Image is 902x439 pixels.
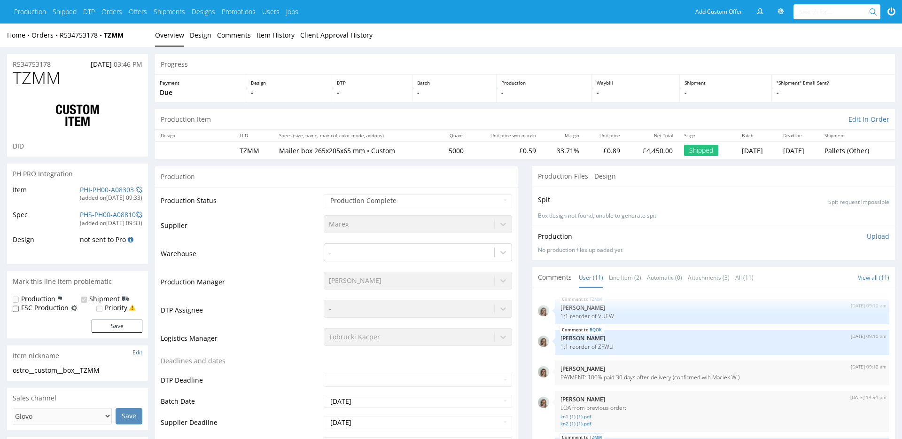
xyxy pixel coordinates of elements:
p: Production [501,79,587,86]
div: Shipped [684,145,718,156]
td: £0.89 [585,141,626,159]
p: Production [538,232,572,241]
input: Save [116,408,142,424]
th: Unit price [585,130,626,141]
td: Spec [13,209,78,234]
div: Item nickname [7,345,148,366]
p: - [251,88,327,97]
a: Orders [101,7,122,16]
td: Production Manager [161,271,321,299]
div: Mark this line item problematic [7,271,148,292]
th: Margin [542,130,585,141]
th: Batch [736,130,778,141]
td: Pallets (Other) [819,141,895,159]
a: kn2 (1) (1).pdf [560,420,884,427]
td: [DATE] [778,141,819,159]
img: ico-item-custom-a8f9c3db6a5631ce2f509e228e8b95abde266dc4376634de7b166047de09ff05.png [40,97,115,134]
a: Edit [132,348,142,356]
td: Design [13,234,78,251]
td: Production Status [161,193,321,214]
p: Spit [538,195,550,204]
a: Offers [129,7,147,16]
p: - [597,88,675,97]
p: Spit request impossible [828,198,889,206]
a: Jobs [286,7,298,16]
p: Mailer box 265x205x65 mm • Custom [279,146,430,156]
a: Design [190,24,211,47]
a: Unlink from PH Pro [136,185,142,195]
div: Production Files - Design [532,166,895,187]
p: PAYMENT: 100% paid 30 days after delivery (confirmed wih Maciek W.) [560,374,884,381]
td: TZMM [234,141,273,159]
p: [DATE] 09:10 am [851,302,886,309]
p: - [417,88,491,97]
a: TZMM [590,296,602,303]
p: - [501,88,587,97]
p: Payment [160,79,241,86]
input: Search for... [799,4,871,19]
p: Production Item [161,115,211,124]
a: kn1 (1) (1).pdf [560,413,884,420]
a: Users [262,7,280,16]
th: Shipment [819,130,895,141]
th: LIID [234,130,273,141]
td: 33.71% [542,141,585,159]
a: TZMM [104,31,124,39]
th: Net Total [626,130,678,141]
a: Automatic (0) [647,267,682,288]
a: R534753178 [60,31,104,39]
a: PHI-PH00-A08303 [80,185,134,194]
a: R534753178 [13,60,51,69]
a: Comments [217,24,251,47]
p: [PERSON_NAME] [560,365,884,372]
a: DTP [83,7,95,16]
p: Design [251,79,327,86]
p: - [777,88,890,97]
p: 1;1 reorder of VUEW [560,313,884,320]
img: icon-production-flag.svg [58,294,62,304]
span: DID [13,141,24,150]
a: Orders [31,31,60,39]
a: BQOK [590,326,602,334]
td: DTP Assignee [161,299,321,327]
img: icon-fsc-production-flag.svg [71,303,78,313]
img: mini_magick20230111-108-13flwjb.jpeg [538,305,549,316]
div: Progress [155,54,895,75]
a: All (11) [735,267,754,288]
th: Quant. [436,130,469,141]
a: Production [14,7,46,16]
td: Supplier [161,214,321,243]
td: DTP Deadline [161,373,321,394]
p: "Shipment" Email Sent? [777,79,890,86]
span: Comments [538,273,572,282]
p: Box design not found, unable to generate spit [538,212,889,220]
td: Deadlines and dates [161,355,321,373]
a: Attachments (3) [688,267,730,288]
div: ostro__custom__box__TZMM [13,366,142,375]
td: not sent to Pro [78,234,142,251]
img: mini_magick20230111-108-13flwjb.jpeg [538,397,549,408]
td: Warehouse [161,243,321,271]
td: £0.59 [469,141,542,159]
td: [DATE] [736,141,778,159]
p: [PERSON_NAME] [560,335,884,342]
span: 03:46 PM [114,60,142,69]
a: Client Approval History [300,24,373,47]
img: yellow_warning_triangle.png [129,304,136,311]
p: Upload [867,232,889,241]
a: Promotions [222,7,256,16]
label: Shipment [89,294,120,304]
th: Stage [678,130,737,141]
a: Edit In Order [848,115,889,124]
a: PHS-PH00-A08810 [80,210,136,219]
p: Shipment [684,79,767,86]
a: Overview [155,24,184,47]
p: [PERSON_NAME] [560,396,884,403]
p: Batch [417,79,491,86]
th: Specs (size, name, material, color mode, addons) [273,130,435,141]
p: Due [160,88,241,97]
p: [DATE] 09:10 am [851,333,886,340]
div: No production files uploaded yet [538,246,889,254]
